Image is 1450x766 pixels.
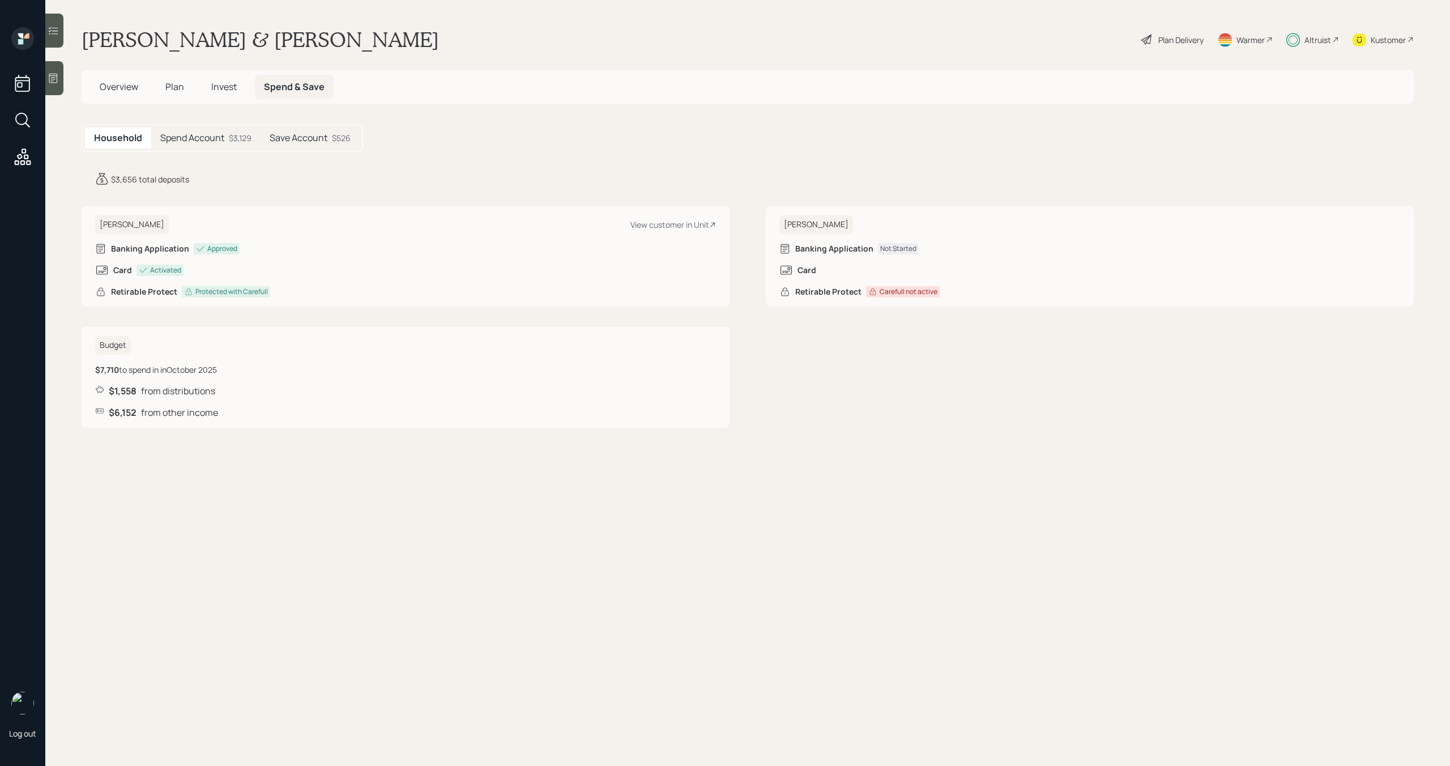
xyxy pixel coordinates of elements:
[111,287,177,297] h6: Retirable Protect
[109,406,137,419] b: $6,152
[82,27,439,52] h1: [PERSON_NAME] & [PERSON_NAME]
[779,215,853,234] h6: [PERSON_NAME]
[9,728,36,739] div: Log out
[95,336,131,355] h6: Budget
[880,244,916,254] div: Not Started
[795,287,862,297] h6: Retirable Protect
[1371,34,1406,46] div: Kustomer
[113,266,132,275] h6: Card
[11,692,34,714] img: michael-russo-headshot.png
[797,266,816,275] h6: Card
[150,265,181,275] div: Activated
[95,385,716,397] div: from distributions
[1236,34,1265,46] div: Warmer
[229,132,251,144] div: $3,129
[795,244,873,254] h6: Banking Application
[95,364,119,375] b: $7,710
[270,133,327,143] h5: Save Account
[1158,34,1204,46] div: Plan Delivery
[211,80,237,93] span: Invest
[95,406,716,419] div: from other income
[207,244,237,254] div: Approved
[160,133,224,143] h5: Spend Account
[332,132,351,144] div: $526
[111,244,189,254] h6: Banking Application
[95,215,169,234] h6: [PERSON_NAME]
[100,80,138,93] span: Overview
[1304,34,1331,46] div: Altruist
[165,80,184,93] span: Plan
[630,219,716,230] div: View customer in Unit
[109,385,137,397] b: $1,558
[111,173,189,185] div: $3,656 total deposits
[94,133,142,143] h5: Household
[880,287,937,297] div: Carefull not active
[95,364,217,376] div: to spend in in October 2025
[195,287,268,297] div: Protected with Carefull
[264,80,325,93] span: Spend & Save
